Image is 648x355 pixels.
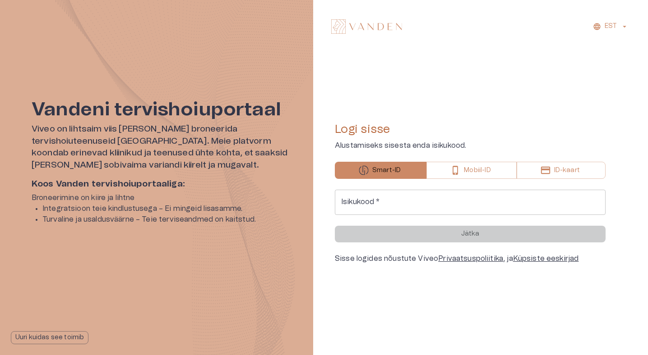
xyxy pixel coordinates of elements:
[335,140,606,151] p: Alustamiseks sisesta enda isikukood.
[438,255,503,262] a: Privaatsuspoliitika
[464,166,491,175] p: Mobiil-ID
[335,162,426,179] button: Smart-ID
[554,166,580,175] p: ID-kaart
[605,22,617,31] p: EST
[331,19,402,34] img: Vanden logo
[592,20,630,33] button: EST
[335,122,606,137] h4: Logi sisse
[335,253,606,264] div: Sisse logides nõustute Viveo , ja
[517,162,606,179] button: ID-kaart
[426,162,516,179] button: Mobiil-ID
[11,331,88,344] button: Uuri kuidas see toimib
[372,166,401,175] p: Smart-ID
[513,255,579,262] a: Küpsiste eeskirjad
[15,333,84,342] p: Uuri kuidas see toimib
[578,314,648,339] iframe: Help widget launcher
